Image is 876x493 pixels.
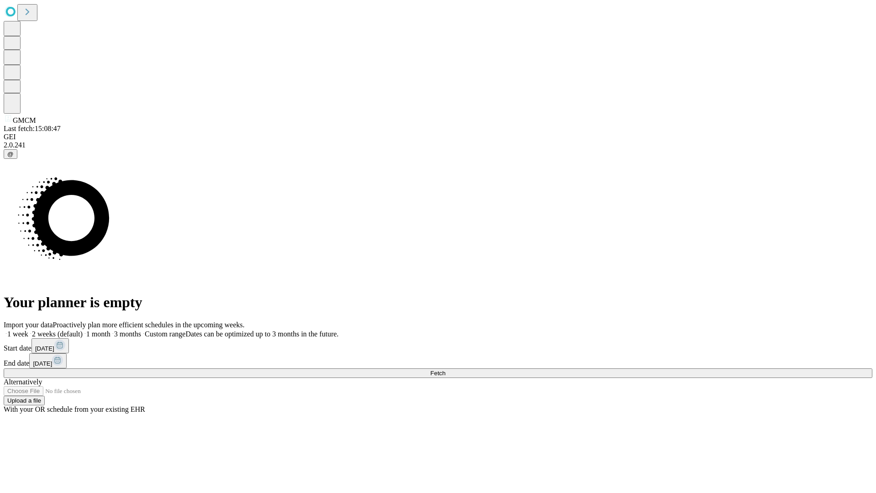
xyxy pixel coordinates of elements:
[31,338,69,353] button: [DATE]
[4,378,42,386] span: Alternatively
[4,133,872,141] div: GEI
[53,321,245,329] span: Proactively plan more efficient schedules in the upcoming weeks.
[4,338,872,353] div: Start date
[4,125,61,132] span: Last fetch: 15:08:47
[4,294,872,311] h1: Your planner is empty
[4,396,45,405] button: Upload a file
[7,151,14,157] span: @
[4,321,53,329] span: Import your data
[35,345,54,352] span: [DATE]
[4,353,872,368] div: End date
[145,330,185,338] span: Custom range
[7,330,28,338] span: 1 week
[86,330,110,338] span: 1 month
[4,368,872,378] button: Fetch
[186,330,339,338] span: Dates can be optimized up to 3 months in the future.
[32,330,83,338] span: 2 weeks (default)
[29,353,67,368] button: [DATE]
[4,405,145,413] span: With your OR schedule from your existing EHR
[114,330,141,338] span: 3 months
[33,360,52,367] span: [DATE]
[13,116,36,124] span: GMCM
[4,141,872,149] div: 2.0.241
[4,149,17,159] button: @
[430,370,445,377] span: Fetch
